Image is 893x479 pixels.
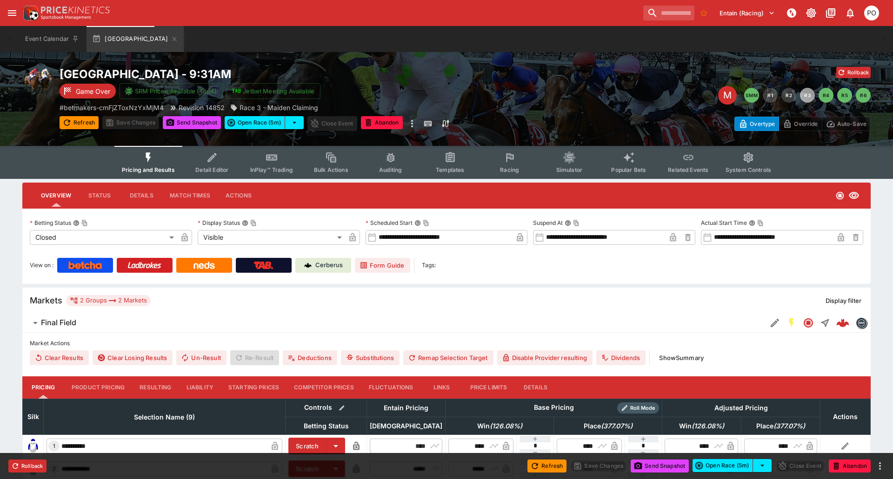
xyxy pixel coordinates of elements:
button: NOT Connected to PK [783,5,800,21]
button: Final Field [22,314,766,332]
img: horse_racing.png [22,67,52,97]
button: Event Calendar [20,26,85,52]
button: Refresh [527,459,566,472]
button: Edit Detail [766,315,783,331]
h6: Final Field [41,318,76,328]
button: Override [779,117,822,131]
th: [DEMOGRAPHIC_DATA] [367,417,446,434]
button: SGM Enabled [783,315,800,331]
th: Adjusted Pricing [662,399,820,417]
button: R4 [819,88,833,103]
p: Scheduled Start [366,219,413,227]
button: Deductions [283,350,337,365]
button: Fluctuations [361,376,421,399]
img: Betcha [68,262,102,269]
div: 2 Groups 2 Markets [70,295,147,306]
div: betmakers [856,317,867,328]
button: Open Race (5m) [693,459,753,472]
span: Popular Bets [611,166,646,173]
em: ( 377.07 %) [601,420,633,432]
button: Links [421,376,463,399]
span: InPlay™ Trading [250,166,293,173]
a: Form Guide [355,258,410,273]
button: Scheduled StartCopy To Clipboard [414,220,421,226]
div: Start From [734,117,871,131]
button: No Bookmarks [696,6,711,20]
button: Details [514,376,556,399]
svg: Visible [848,190,860,201]
div: Closed [30,230,177,245]
button: Resulting [132,376,179,399]
button: Liability [179,376,221,399]
button: Starting Prices [221,376,287,399]
p: Auto-Save [837,119,866,129]
a: 21ccf4bd-a6a2-40b1-aae6-2e83cd96435f [833,314,852,332]
p: Betting Status [30,219,71,227]
button: Betting StatusCopy To Clipboard [73,220,80,226]
span: Win(126.08%) [669,420,734,432]
p: Cerberus [315,261,343,270]
p: Game Over [76,86,110,96]
span: Un-Result [176,350,226,365]
th: Silk [23,399,44,434]
label: Market Actions [30,336,863,350]
h2: Copy To Clipboard [60,67,465,81]
span: Racing [500,166,519,173]
span: Pricing and Results [122,166,175,173]
em: ( 377.07 %) [773,420,805,432]
span: Mark an event as closed and abandoned. [361,118,403,127]
span: Win(126.08%) [467,420,533,432]
span: Place(377.07%) [573,420,643,432]
button: more [407,116,418,131]
button: Jetbet Meeting Available [227,83,320,99]
button: Suspend AtCopy To Clipboard [565,220,571,226]
button: select merge strategy [285,116,304,129]
button: Actual Start TimeCopy To Clipboard [749,220,755,226]
button: Documentation [822,5,839,21]
button: Open Race (5m) [225,116,285,129]
span: Roll Mode [626,404,659,412]
button: select merge strategy [753,459,772,472]
span: Simulator [556,166,582,173]
button: Pricing [22,376,64,399]
div: Race 3 - Maiden Claiming [230,103,318,112]
p: Suspend At [533,219,563,227]
button: Clear Losing Results [93,350,173,365]
button: Substitutions [341,350,400,365]
nav: pagination navigation [744,88,871,103]
p: Actual Start Time [701,219,747,227]
div: Show/hide Price Roll mode configuration. [617,402,659,413]
span: Related Events [668,166,708,173]
span: Re-Result [230,350,279,365]
button: more [874,460,886,472]
div: Edit Meeting [718,86,737,105]
span: Auditing [379,166,402,173]
span: Bulk Actions [314,166,348,173]
button: Send Snapshot [163,116,221,129]
button: Straight [817,315,833,331]
p: Overtype [750,119,775,129]
span: 1 [51,443,57,449]
button: [GEOGRAPHIC_DATA] [87,26,184,52]
img: Neds [193,262,214,269]
div: Philip OConnor [864,6,879,20]
button: open drawer [4,5,20,21]
button: Copy To Clipboard [573,220,580,226]
button: Competitor Prices [287,376,361,399]
a: Cerberus [295,258,351,273]
img: TabNZ [254,262,273,269]
button: Overview [33,184,79,207]
button: Auto-Save [822,117,871,131]
button: Refresh [60,116,99,129]
img: Cerberus [304,262,312,269]
button: R5 [837,88,852,103]
button: Philip OConnor [861,3,882,23]
button: Copy To Clipboard [757,220,764,226]
span: System Controls [726,166,771,173]
span: Mark an event as closed and abandoned. [829,460,871,470]
th: Actions [820,399,870,434]
img: logo-cerberus--red.svg [836,316,849,329]
button: Disable Provider resulting [497,350,593,365]
button: Copy To Clipboard [81,220,88,226]
button: Send Snapshot [631,459,689,472]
